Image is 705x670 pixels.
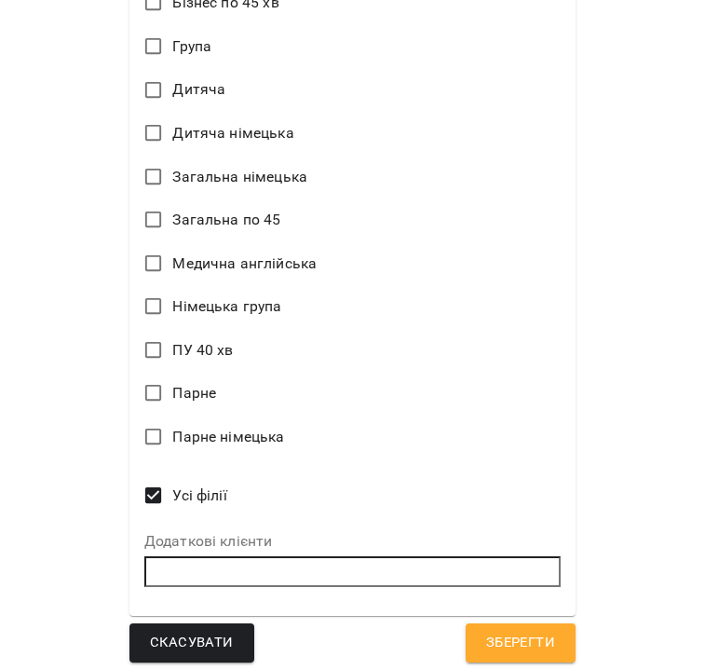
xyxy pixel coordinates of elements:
span: ПУ 40 хв [172,339,233,362]
span: Зберегти [486,631,555,655]
span: Дитяча німецька [172,122,293,144]
span: Парне німецька [172,426,284,448]
label: Додаткові клієнти [144,534,561,549]
span: Загальна по 45 [172,209,280,231]
button: Скасувати [129,623,254,663]
span: Група [172,35,211,58]
span: Скасувати [150,631,234,655]
span: Дитяча [172,78,225,101]
button: Зберегти [466,623,576,663]
span: Німецька група [172,295,281,318]
span: Усі філії [172,485,226,507]
span: Медична англійська [172,253,317,275]
span: Парне [172,382,216,404]
span: Загальна німецька [172,166,307,188]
